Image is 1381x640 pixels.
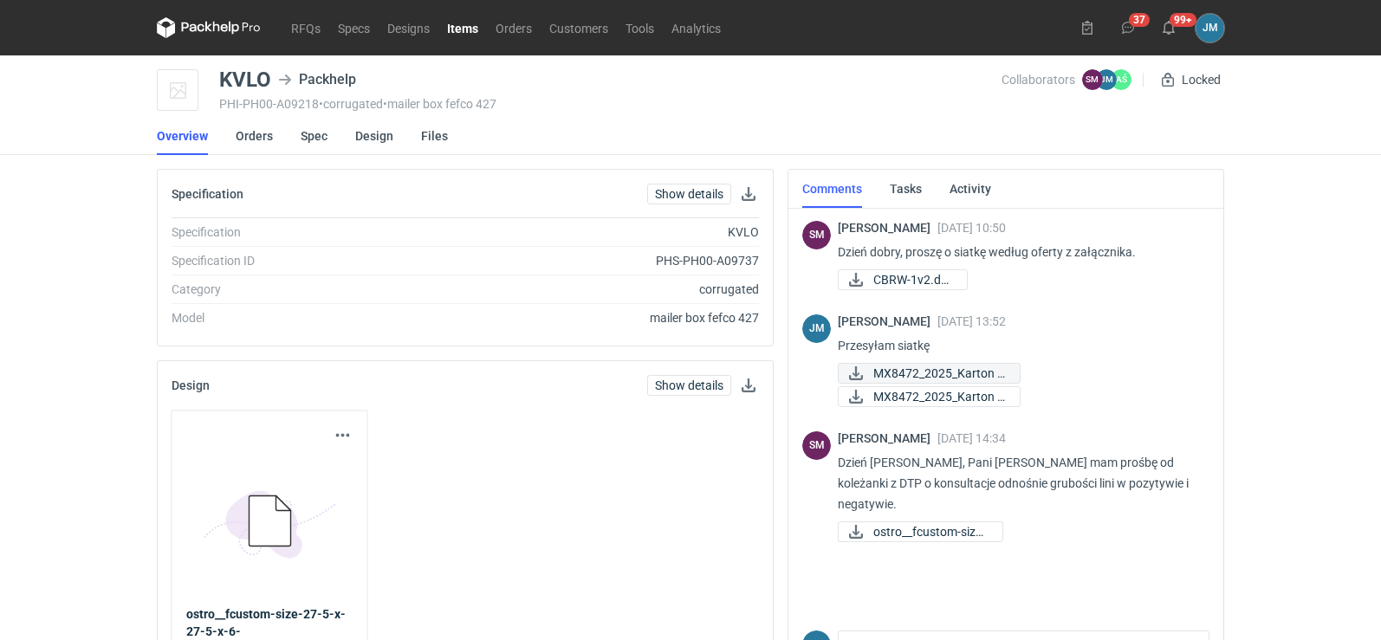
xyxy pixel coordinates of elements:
[1002,73,1075,87] span: Collaborators
[890,170,922,208] a: Tasks
[1196,14,1224,42] button: JM
[1157,69,1224,90] div: Locked
[873,364,1006,383] span: MX8472_2025_Karton F...
[1111,69,1131,90] figcaption: AŚ
[838,242,1196,262] p: Dzień dobry, proszę o siatkę według oferty z załącznika.
[172,378,210,392] h2: Design
[873,270,953,289] span: CBRW-1v2.docx
[487,17,541,38] a: Orders
[802,314,831,343] div: Joanna Myślak
[301,117,327,155] a: Spec
[663,17,729,38] a: Analytics
[406,281,759,298] div: corrugated
[838,431,937,445] span: [PERSON_NAME]
[319,97,383,111] span: • corrugated
[802,431,831,460] div: Sebastian Markut
[438,17,487,38] a: Items
[802,170,862,208] a: Comments
[157,17,261,38] svg: Packhelp Pro
[333,425,353,446] button: Actions
[738,184,759,204] button: Download specification
[617,17,663,38] a: Tools
[647,375,731,396] a: Show details
[355,117,393,155] a: Design
[802,431,831,460] figcaption: SM
[379,17,438,38] a: Designs
[219,69,271,90] div: KVLO
[937,221,1006,235] span: [DATE] 10:50
[282,17,329,38] a: RFQs
[1096,69,1117,90] figcaption: JM
[873,522,989,541] span: ostro__fcustom-size-...
[838,335,1196,356] p: Przesyłam siatkę
[236,117,273,155] a: Orders
[383,97,496,111] span: • mailer box fefco 427
[647,184,731,204] a: Show details
[838,386,1021,407] a: MX8472_2025_Karton F...
[1082,69,1103,90] figcaption: SM
[802,221,831,249] figcaption: SM
[950,170,991,208] a: Activity
[172,281,406,298] div: Category
[838,363,1011,384] div: MX8472_2025_Karton F427_E_259x270x56 mm_Zew.275x275x60 mm_KVLO siatka.pdf
[172,252,406,269] div: Specification ID
[838,521,1003,542] div: ostro__fcustom-size-27-5-x-27-5-x-6-cm__idi_ecosistemas_s_l__KVLO__d2270106__oR130314750__outside...
[406,309,759,326] div: mailer box fefco 427
[172,223,406,241] div: Specification
[1196,14,1224,42] div: Joanna Myślak
[738,375,759,396] button: Download design
[278,69,356,90] div: Packhelp
[802,314,831,343] figcaption: JM
[873,387,1006,406] span: MX8472_2025_Karton F...
[172,187,243,201] h2: Specification
[838,386,1011,407] div: MX8472_2025_Karton F427_E_259x270x56 mm_Zew.275x275x60 mm_KVLO.pdf
[838,521,1003,542] a: ostro__fcustom-size-...
[1114,14,1142,42] button: 37
[838,221,937,235] span: [PERSON_NAME]
[406,252,759,269] div: PHS-PH00-A09737
[838,269,968,290] a: CBRW-1v2.docx
[406,223,759,241] div: KVLO
[219,97,1002,111] div: PHI-PH00-A09218
[1155,14,1183,42] button: 99+
[838,363,1021,384] a: MX8472_2025_Karton F...
[329,17,379,38] a: Specs
[838,314,937,328] span: [PERSON_NAME]
[541,17,617,38] a: Customers
[172,309,406,326] div: Model
[421,117,448,155] a: Files
[802,221,831,249] div: Sebastian Markut
[937,431,1006,445] span: [DATE] 14:34
[157,117,208,155] a: Overview
[838,452,1196,514] p: Dzień [PERSON_NAME], Pani [PERSON_NAME] mam prośbę od koleżanki z DTP o konsultacje odnośnie grub...
[937,314,1006,328] span: [DATE] 13:52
